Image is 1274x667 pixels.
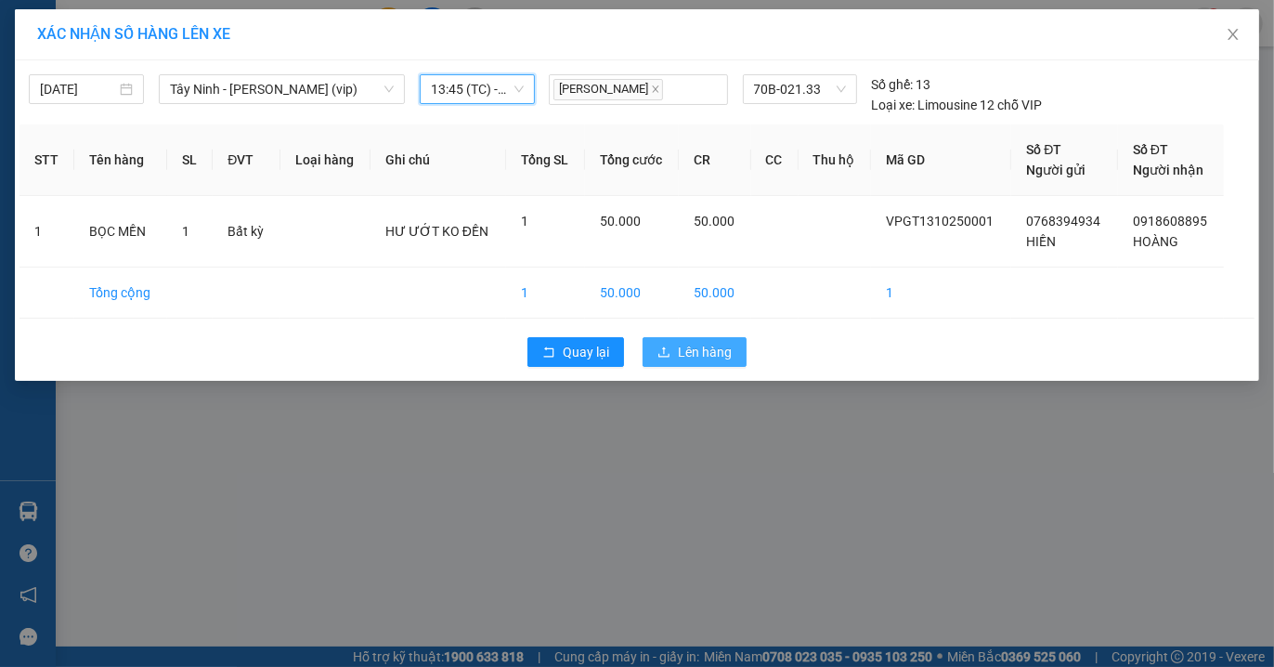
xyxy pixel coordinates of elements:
span: Người nhận [1133,163,1203,177]
th: Loại hàng [280,124,370,196]
span: down [383,84,395,95]
th: Ghi chú [370,124,506,196]
span: Người gửi [1026,163,1085,177]
th: Tổng cước [585,124,679,196]
span: ----------------------------------------- [50,100,227,115]
div: Limousine 12 chỗ VIP [872,95,1043,115]
button: Close [1207,9,1259,61]
th: CC [751,124,799,196]
span: Lên hàng [678,342,732,362]
span: Số ghế: [872,74,914,95]
span: Số ĐT [1026,142,1061,157]
div: 13 [872,74,931,95]
span: upload [657,346,670,360]
span: close [651,85,660,94]
span: VPGT1310250001 [886,214,994,229]
td: BỌC MỀN [74,196,167,268]
td: 50.000 [679,268,751,319]
span: HOÀNG [1133,234,1178,249]
input: 13/10/2025 [40,79,116,99]
span: Hotline: 19001152 [147,83,227,94]
button: uploadLên hàng [643,337,747,367]
span: 0768394934 [1026,214,1100,229]
span: Loại xe: [872,95,916,115]
span: [PERSON_NAME]: [6,120,195,131]
th: STT [19,124,74,196]
td: 50.000 [585,268,679,319]
span: Bến xe [GEOGRAPHIC_DATA] [147,30,250,53]
span: 0918608895 [1133,214,1207,229]
span: 01 Võ Văn Truyện, KP.1, Phường 2 [147,56,255,79]
button: rollbackQuay lại [527,337,624,367]
span: Quay lại [563,342,609,362]
span: Tây Ninh - Hồ Chí Minh (vip) [170,75,394,103]
strong: ĐỒNG PHƯỚC [147,10,254,26]
span: 1 [521,214,528,229]
span: 70B-021.33 [754,75,846,103]
th: CR [679,124,751,196]
span: 14:09:05 [DATE] [41,135,113,146]
th: ĐVT [213,124,280,196]
span: HƯ ƯỚT KO ĐỀN [385,224,488,239]
th: Tổng SL [506,124,585,196]
span: 13:45 (TC) - 70B-021.33 [431,75,524,103]
th: SL [167,124,213,196]
span: HIỀN [1026,234,1056,249]
span: XÁC NHẬN SỐ HÀNG LÊN XE [37,25,230,43]
span: 1 [182,224,189,239]
span: close [1226,27,1241,42]
span: 50.000 [600,214,641,229]
span: Số ĐT [1133,142,1168,157]
th: Tên hàng [74,124,167,196]
td: Bất kỳ [213,196,280,268]
td: 1 [871,268,1011,319]
span: rollback [542,346,555,360]
span: 50.000 [694,214,734,229]
th: Thu hộ [799,124,872,196]
td: 1 [506,268,585,319]
span: VPGT1310250001 [93,118,195,132]
span: In ngày: [6,135,113,146]
td: Tổng cộng [74,268,167,319]
img: logo [6,11,89,93]
th: Mã GD [871,124,1011,196]
td: 1 [19,196,74,268]
span: [PERSON_NAME] [553,79,663,100]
